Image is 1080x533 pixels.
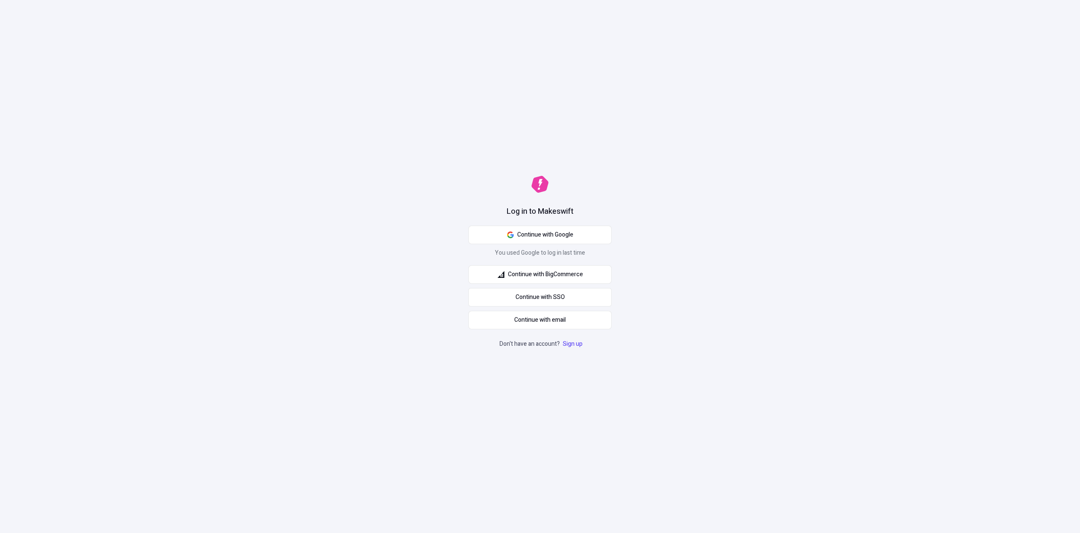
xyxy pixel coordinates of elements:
[517,230,573,240] span: Continue with Google
[499,339,584,349] p: Don't have an account?
[508,270,583,279] span: Continue with BigCommerce
[561,339,584,348] a: Sign up
[468,248,612,261] p: You used Google to log in last time
[468,226,612,244] button: Continue with Google
[514,315,566,325] span: Continue with email
[468,265,612,284] button: Continue with BigCommerce
[468,288,612,307] a: Continue with SSO
[507,206,573,217] h1: Log in to Makeswift
[468,311,612,329] button: Continue with email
